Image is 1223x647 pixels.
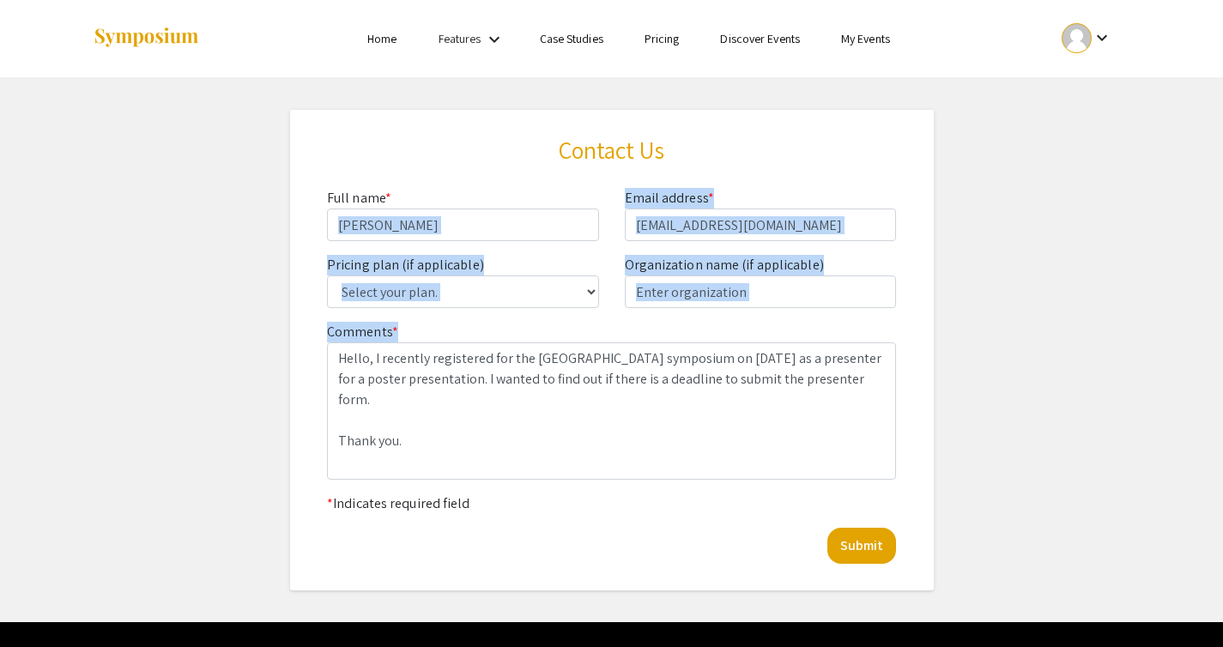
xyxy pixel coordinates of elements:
label: Organization name (if applicable) [625,255,824,275]
a: Features [439,31,481,46]
label: Pricing plan (if applicable) [327,255,484,275]
label: Full name [327,188,391,209]
h1: Contact Us [327,136,896,165]
label: Comments [327,322,398,342]
a: Discover Events [720,31,800,46]
iframe: Chat [13,570,73,634]
input: Enter full name [327,209,599,241]
a: My Events [841,31,890,46]
p: Indicates required field [327,493,896,514]
a: Pricing [645,31,680,46]
a: Case Studies [540,31,603,46]
mat-icon: Expand account dropdown [1092,27,1112,48]
label: Email address [625,188,714,209]
input: Enter email [625,209,897,241]
button: Expand account dropdown [1044,19,1130,57]
input: Enter organization [625,275,897,308]
a: Home [367,31,397,46]
img: Symposium by ForagerOne [93,27,200,50]
button: Submit [827,528,896,564]
mat-icon: Expand Features list [484,29,505,50]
